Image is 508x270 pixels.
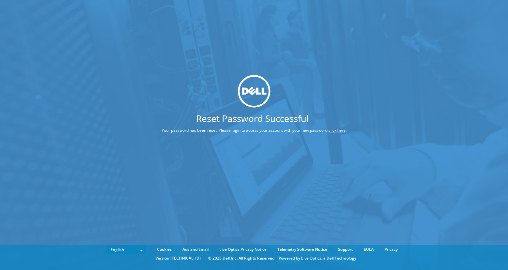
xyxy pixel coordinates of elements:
[137,127,371,134] p: Your password has been reset. Please login to access your account with your new password, .
[272,246,332,253] a: Telemetry Software Notice
[152,246,177,253] a: Cookies
[328,127,346,133] a: click here
[137,114,368,123] h1: Reset Password Successful
[238,75,270,108] img: dell_svg_logo.svg
[333,246,358,253] a: Support
[380,246,402,253] a: Privacy
[152,255,204,262] li: Version [TECHNICAL_ID]
[279,255,356,262] li: Powered by Live Optics, a Dell Technology
[205,255,278,262] li: © 2025 Dell Inc. All Rights Reserved
[214,246,271,253] a: Live Optics Privacy Notice
[178,246,213,253] a: Ads and Email
[359,246,379,253] a: EULA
